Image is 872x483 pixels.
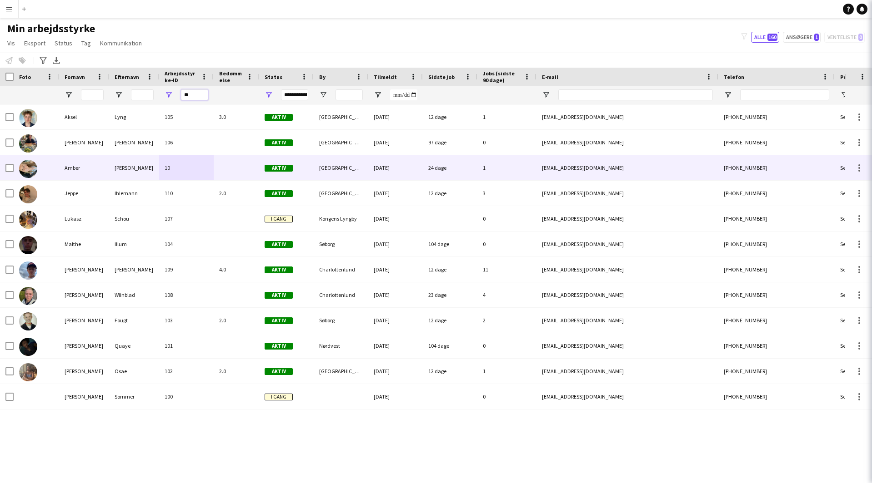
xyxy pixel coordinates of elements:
span: Aktiv [265,292,293,299]
div: 97 dage [423,130,477,155]
div: Nørdvest [314,333,368,358]
div: Sommer [109,384,159,409]
div: [EMAIL_ADDRESS][DOMAIN_NAME] [536,130,718,155]
span: Status [55,39,72,47]
div: 2.0 [214,181,259,206]
img: Noah Holst [19,261,37,280]
div: 104 dage [423,333,477,358]
div: [DATE] [368,206,423,231]
div: Kongens Lyngby [314,206,368,231]
div: [PHONE_NUMBER] [718,333,835,358]
div: [DATE] [368,384,423,409]
div: 4 [477,282,536,307]
span: Aktiv [265,114,293,121]
span: I gang [265,216,293,222]
button: Åbn Filtermenu [374,91,382,99]
div: 105 [159,104,214,129]
div: 12 dage [423,359,477,384]
a: Eksport [20,37,49,49]
button: Ansøgere1 [783,32,821,43]
span: By [319,74,326,80]
div: 0 [477,232,536,256]
div: 107 [159,206,214,231]
span: Aktiv [265,165,293,172]
div: Charlottenlund [314,282,368,307]
img: Aksel Lyng [19,109,37,127]
div: Søborg [314,232,368,256]
div: [PHONE_NUMBER] [718,232,835,256]
div: 109 [159,257,214,282]
span: 160 [767,34,777,41]
app-action-btn: Avancerede filtre [38,55,49,66]
div: Lyng [109,104,159,129]
div: [DATE] [368,104,423,129]
img: Noah Wiinblad [19,287,37,305]
span: Foto [19,74,31,80]
div: 12 dage [423,104,477,129]
div: [EMAIL_ADDRESS][DOMAIN_NAME] [536,333,718,358]
span: Tilmeldt [374,74,397,80]
div: [PERSON_NAME] [109,155,159,180]
div: [PERSON_NAME] [109,257,159,282]
div: 1 [477,359,536,384]
div: Quaye [109,333,159,358]
div: [PERSON_NAME] [59,130,109,155]
div: 104 [159,232,214,256]
div: [PERSON_NAME] [59,359,109,384]
div: [DATE] [368,257,423,282]
div: [GEOGRAPHIC_DATA] [GEOGRAPHIC_DATA] [314,359,368,384]
span: Vis [7,39,15,47]
div: Lukasz [59,206,109,231]
button: Alle160 [751,32,779,43]
div: [PHONE_NUMBER] [718,206,835,231]
div: Søborg [314,308,368,333]
div: 2.0 [214,308,259,333]
div: Illum [109,232,159,256]
div: 108 [159,282,214,307]
span: Eksport [24,39,45,47]
div: 106 [159,130,214,155]
div: [DATE] [368,308,423,333]
div: 1 [477,155,536,180]
span: Min arbejdsstyrke [7,22,95,35]
div: [PERSON_NAME] [59,333,109,358]
app-action-btn: Eksporter XLSX [51,55,62,66]
div: Osae [109,359,159,384]
div: 11 [477,257,536,282]
div: [EMAIL_ADDRESS][DOMAIN_NAME] [536,206,718,231]
div: [DATE] [368,130,423,155]
div: [PHONE_NUMBER] [718,359,835,384]
div: 103 [159,308,214,333]
span: Tag [81,39,91,47]
div: 12 dage [423,181,477,206]
input: Arbejdsstyrke-ID Filter Input [181,89,208,100]
div: [PHONE_NUMBER] [718,181,835,206]
button: Åbn Filtermenu [265,91,273,99]
img: Albert Lech-Gade [19,134,37,153]
span: Sidste job [428,74,455,80]
span: Arbejdsstyrke-ID [165,70,197,84]
div: [PERSON_NAME] [59,282,109,307]
div: [EMAIL_ADDRESS][DOMAIN_NAME] [536,155,718,180]
span: I gang [265,394,293,400]
span: Status [265,74,282,80]
div: [EMAIL_ADDRESS][DOMAIN_NAME] [536,232,718,256]
span: Fornavn [65,74,85,80]
img: Samuella Quaye [19,338,37,356]
div: [PHONE_NUMBER] [718,130,835,155]
div: [EMAIL_ADDRESS][DOMAIN_NAME] [536,104,718,129]
button: Åbn Filtermenu [319,91,327,99]
div: Ihlemann [109,181,159,206]
div: 0 [477,384,536,409]
div: [PERSON_NAME] [59,384,109,409]
div: [PHONE_NUMBER] [718,155,835,180]
div: 3.0 [214,104,259,129]
img: Amber Hansen [19,160,37,178]
div: Amber [59,155,109,180]
div: 24 dage [423,155,477,180]
div: 12 dage [423,308,477,333]
div: [GEOGRAPHIC_DATA] [314,155,368,180]
div: Charlottenlund [314,257,368,282]
input: Telefon Filter Input [740,89,829,100]
a: Kommunikation [96,37,145,49]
